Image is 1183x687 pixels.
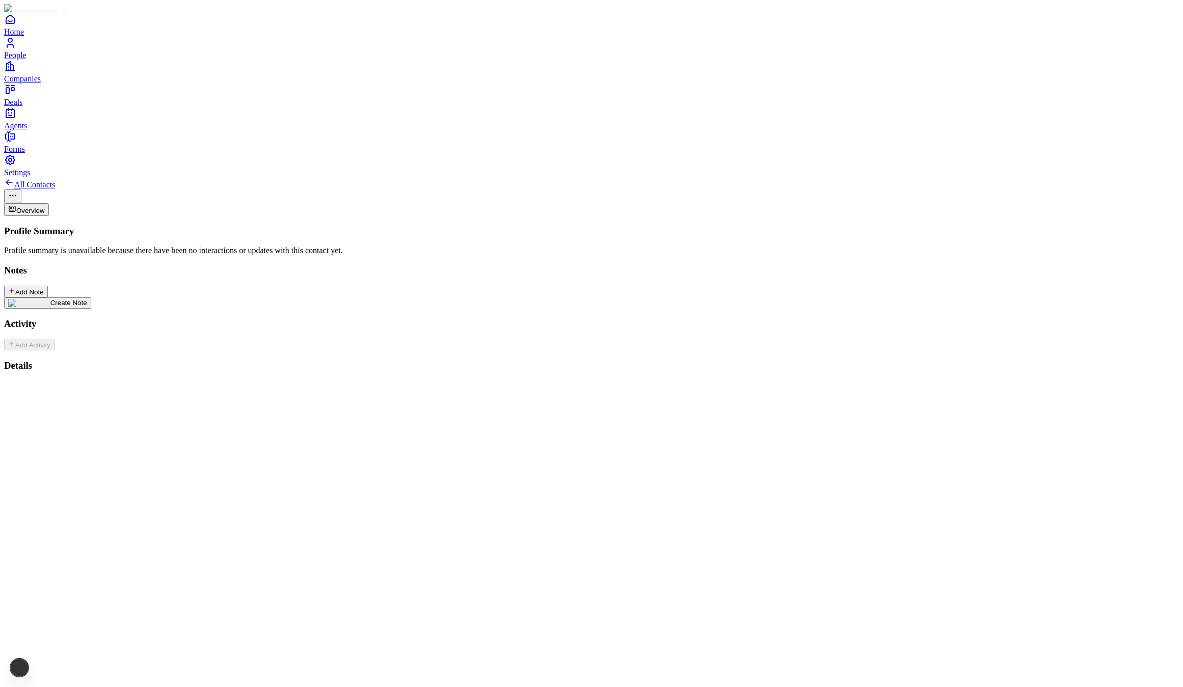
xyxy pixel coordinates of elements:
[4,189,21,203] button: More actions
[4,154,1179,177] a: Settings
[4,84,1179,106] a: Deals
[4,318,1179,329] h3: Activity
[4,168,31,177] span: Settings
[8,287,44,296] div: Add Note
[4,98,22,106] span: Deals
[8,299,50,307] img: create note
[4,13,1179,36] a: Home
[4,28,24,36] span: Home
[4,60,1179,83] a: Companies
[50,299,87,307] span: Create Note
[4,51,26,60] span: People
[4,297,91,309] button: create noteCreate Note
[4,37,1179,60] a: People
[4,145,25,153] span: Forms
[4,360,1179,371] h3: Details
[4,4,67,13] img: Item Brain Logo
[4,203,49,216] button: Overview
[4,74,41,83] span: Companies
[4,246,1179,255] div: Profile summary is unavailable because there have been no interactions or updates with this conta...
[4,107,1179,130] a: Agents
[4,180,55,189] a: All Contacts
[4,130,1179,153] a: Forms
[4,265,1179,276] h3: Notes
[4,226,1179,237] h3: Profile Summary
[4,339,55,350] button: Add Activity
[4,121,27,130] span: Agents
[4,286,48,297] button: Add Note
